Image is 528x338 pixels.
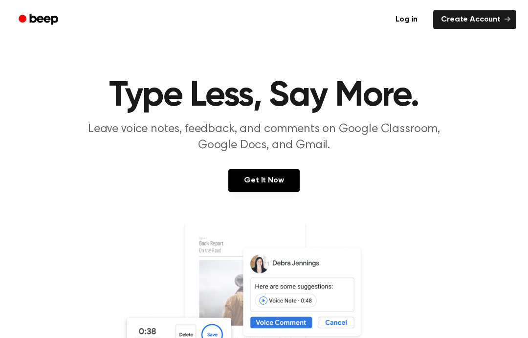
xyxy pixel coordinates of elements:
a: Get It Now [228,169,299,192]
a: Log in [386,8,427,31]
a: Create Account [433,10,516,29]
a: Beep [12,10,67,29]
h1: Type Less, Say More. [14,78,514,113]
p: Leave voice notes, feedback, and comments on Google Classroom, Google Docs, and Gmail. [76,121,452,154]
